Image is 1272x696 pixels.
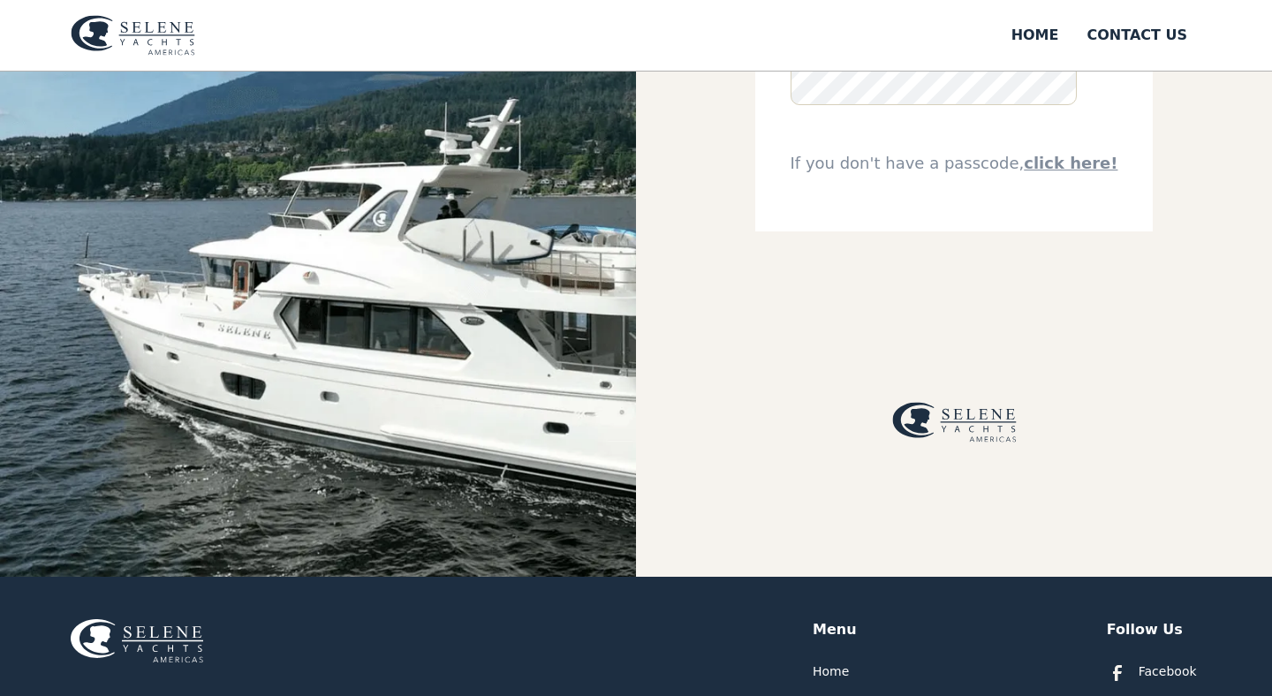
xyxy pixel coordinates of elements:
div: Contact US [1086,25,1187,46]
img: logo [71,15,195,56]
div: Home [1011,25,1059,46]
a: Facebook [1107,662,1197,684]
div: Follow Us [1107,619,1183,640]
img: logo [892,402,1017,443]
div: Facebook [1139,662,1197,681]
div: If you don't have a passcode, [791,151,1118,175]
a: Home [813,662,849,681]
a: click here! [1024,154,1117,172]
div: Menu [813,619,857,640]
